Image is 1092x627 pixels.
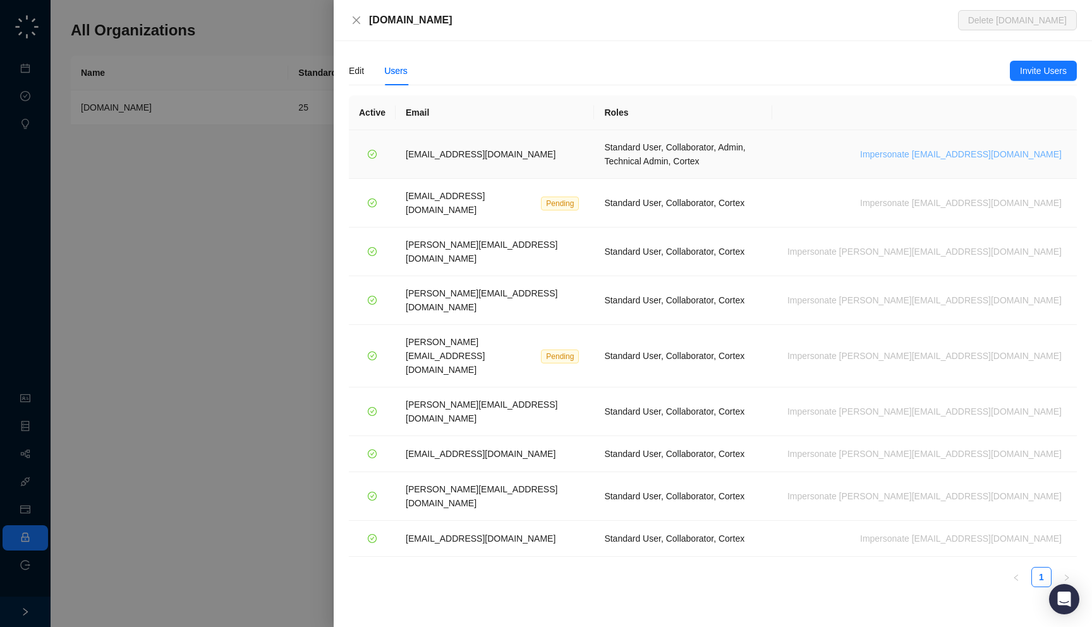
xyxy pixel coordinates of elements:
[406,533,555,544] span: [EMAIL_ADDRESS][DOMAIN_NAME]
[349,64,364,78] div: Edit
[406,399,557,423] span: [PERSON_NAME][EMAIL_ADDRESS][DOMAIN_NAME]
[594,436,772,472] td: Standard User, Collaborator, Cortex
[594,130,772,179] td: Standard User, Collaborator, Admin, Technical Admin, Cortex
[406,288,557,312] span: [PERSON_NAME][EMAIL_ADDRESS][DOMAIN_NAME]
[782,348,1067,363] button: Impersonate [PERSON_NAME][EMAIL_ADDRESS][DOMAIN_NAME]
[406,484,557,508] span: [PERSON_NAME][EMAIL_ADDRESS][DOMAIN_NAME]
[406,449,555,459] span: [EMAIL_ADDRESS][DOMAIN_NAME]
[855,531,1067,546] button: Impersonate [EMAIL_ADDRESS][DOMAIN_NAME]
[1006,567,1026,587] li: Previous Page
[594,472,772,521] td: Standard User, Collaborator, Cortex
[1057,567,1077,587] button: right
[594,521,772,557] td: Standard User, Collaborator, Cortex
[594,325,772,387] td: Standard User, Collaborator, Cortex
[1031,567,1052,587] li: 1
[384,64,408,78] div: Users
[1057,567,1077,587] li: Next Page
[594,179,772,228] td: Standard User, Collaborator, Cortex
[1006,567,1026,587] button: left
[782,489,1067,504] button: Impersonate [PERSON_NAME][EMAIL_ADDRESS][DOMAIN_NAME]
[855,147,1067,162] button: Impersonate [EMAIL_ADDRESS][DOMAIN_NAME]
[368,150,377,159] span: check-circle
[368,407,377,416] span: check-circle
[368,198,377,207] span: check-circle
[782,293,1067,308] button: Impersonate [PERSON_NAME][EMAIL_ADDRESS][DOMAIN_NAME]
[396,95,594,130] th: Email
[782,446,1067,461] button: Impersonate [PERSON_NAME][EMAIL_ADDRESS][DOMAIN_NAME]
[1012,574,1020,581] span: left
[368,351,377,360] span: check-circle
[368,296,377,305] span: check-circle
[351,15,361,25] span: close
[406,337,485,375] span: [PERSON_NAME][EMAIL_ADDRESS][DOMAIN_NAME]
[406,149,555,159] span: [EMAIL_ADDRESS][DOMAIN_NAME]
[1020,64,1067,78] span: Invite Users
[368,534,377,543] span: check-circle
[349,13,364,28] button: Close
[368,247,377,256] span: check-circle
[349,95,396,130] th: Active
[958,10,1077,30] button: Delete [DOMAIN_NAME]
[1049,584,1079,614] div: Open Intercom Messenger
[594,276,772,325] td: Standard User, Collaborator, Cortex
[541,197,579,210] span: Pending
[860,147,1062,161] span: Impersonate [EMAIL_ADDRESS][DOMAIN_NAME]
[368,492,377,501] span: check-circle
[594,228,772,276] td: Standard User, Collaborator, Cortex
[369,13,958,28] div: [DOMAIN_NAME]
[1032,568,1051,587] a: 1
[541,350,579,363] span: Pending
[782,244,1067,259] button: Impersonate [PERSON_NAME][EMAIL_ADDRESS][DOMAIN_NAME]
[406,191,485,215] span: [EMAIL_ADDRESS][DOMAIN_NAME]
[1063,574,1071,581] span: right
[594,95,772,130] th: Roles
[594,387,772,436] td: Standard User, Collaborator, Cortex
[782,404,1067,419] button: Impersonate [PERSON_NAME][EMAIL_ADDRESS][DOMAIN_NAME]
[1010,61,1077,81] button: Invite Users
[368,449,377,458] span: check-circle
[406,240,557,264] span: [PERSON_NAME][EMAIL_ADDRESS][DOMAIN_NAME]
[855,195,1067,210] button: Impersonate [EMAIL_ADDRESS][DOMAIN_NAME]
